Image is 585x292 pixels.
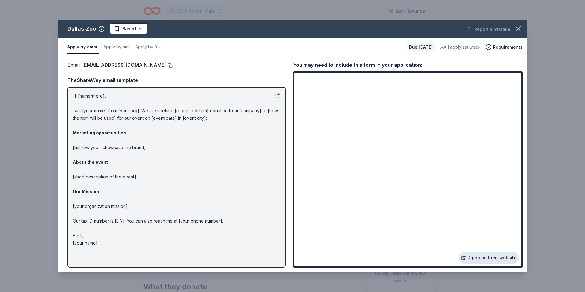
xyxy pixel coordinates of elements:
[67,24,96,34] div: Dallas Zoo
[293,61,523,69] div: You may need to include this form in your application:
[73,130,126,135] strong: Marketing opportunities
[467,26,510,33] button: Report a mistake
[459,252,519,264] a: Open on their website
[67,41,99,54] button: Apply by email
[67,76,286,84] div: TheShareWay email template
[135,41,161,54] button: Apply by fax
[73,159,108,165] strong: About the event
[73,189,99,194] strong: Our Mission
[493,43,523,51] span: Requirements
[122,25,136,32] span: Saved
[67,62,166,68] span: Email :
[440,43,481,51] div: 1 apply last week
[82,61,166,69] a: [EMAIL_ADDRESS][DOMAIN_NAME]
[486,43,523,51] button: Requirements
[110,23,147,34] button: Saved
[407,43,435,51] div: Due [DATE]
[103,41,130,54] button: Apply by mail
[73,92,280,247] p: Hi [name/there], I am [your name] from [your org]. We are seeking [requested item] donation from ...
